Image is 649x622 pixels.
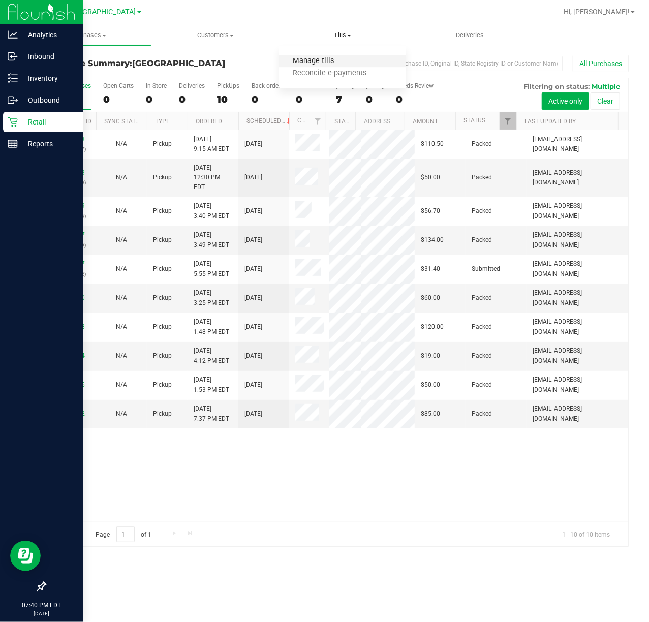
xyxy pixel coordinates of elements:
span: Not Applicable [116,236,127,243]
a: Sync Status [104,118,143,125]
span: [DATE] 1:53 PM EDT [194,375,229,394]
span: Multiple [592,82,620,90]
button: All Purchases [573,55,629,72]
div: In Store [146,82,167,89]
p: Inbound [18,50,79,63]
span: Deliveries [442,30,498,40]
span: Packed [472,351,492,361]
span: [DATE] [244,293,262,303]
div: 0 [179,94,205,105]
a: Last Updated By [524,118,576,125]
button: N/A [116,235,127,245]
span: Pickup [153,409,172,419]
button: N/A [116,293,127,303]
div: 0 [396,94,434,105]
span: Packed [472,409,492,419]
button: N/A [116,380,127,390]
div: 0 [366,94,384,105]
span: Packed [472,235,492,245]
span: $50.00 [421,380,440,390]
span: Page of 1 [87,526,160,542]
p: Retail [18,116,79,128]
span: Pickup [153,293,172,303]
div: Back-orders [252,82,284,89]
div: 0 [146,94,167,105]
inline-svg: Inbound [8,51,18,61]
button: N/A [116,206,127,216]
span: Pickup [153,322,172,332]
span: 1 - 10 of 10 items [554,526,618,542]
a: Customers [151,24,279,46]
span: [EMAIL_ADDRESS][DOMAIN_NAME] [533,404,622,423]
span: [DATE] [244,351,262,361]
a: Purchases [24,24,151,46]
span: [DATE] 7:37 PM EDT [194,404,229,423]
p: Reports [18,138,79,150]
span: $60.00 [421,293,440,303]
div: 10 [217,94,239,105]
span: [GEOGRAPHIC_DATA] [67,8,136,16]
span: Filtering on status: [523,82,590,90]
button: Clear [591,92,620,110]
a: Ordered [196,118,222,125]
a: Type [155,118,170,125]
p: [DATE] [5,610,79,617]
span: $120.00 [421,322,444,332]
span: [DATE] 3:49 PM EDT [194,230,229,250]
div: 0 [103,94,134,105]
span: Pickup [153,206,172,216]
p: Analytics [18,28,79,41]
span: Tills [279,30,406,40]
span: [EMAIL_ADDRESS][DOMAIN_NAME] [533,317,622,336]
input: Search Purchase ID, Original ID, State Registry ID or Customer Name... [359,56,563,71]
span: [DATE] 1:48 PM EDT [194,317,229,336]
span: Purchases [25,30,151,40]
div: Needs Review [396,82,434,89]
span: [EMAIL_ADDRESS][DOMAIN_NAME] [533,346,622,365]
span: Not Applicable [116,381,127,388]
span: [DATE] [244,322,262,332]
inline-svg: Outbound [8,95,18,105]
span: [DATE] 3:40 PM EDT [194,201,229,221]
span: Packed [472,380,492,390]
span: Packed [472,206,492,216]
span: Not Applicable [116,140,127,147]
a: State Registry ID [334,118,388,125]
a: Tills Manage tills Reconcile e-payments [279,24,406,46]
div: 0 [252,94,284,105]
span: Not Applicable [116,174,127,181]
span: [DATE] [244,264,262,274]
a: Filter [500,112,516,130]
th: Address [355,112,405,130]
span: [DATE] 3:25 PM EDT [194,288,229,307]
span: [GEOGRAPHIC_DATA] [132,58,225,68]
button: Active only [542,92,589,110]
button: N/A [116,409,127,419]
button: N/A [116,173,127,182]
span: Pickup [153,173,172,182]
div: Open Carts [103,82,134,89]
span: $19.00 [421,351,440,361]
span: Not Applicable [116,323,127,330]
button: N/A [116,351,127,361]
span: Hi, [PERSON_NAME]! [564,8,630,16]
p: 07:40 PM EDT [5,601,79,610]
span: [DATE] 4:12 PM EDT [194,346,229,365]
inline-svg: Reports [8,139,18,149]
span: [EMAIL_ADDRESS][DOMAIN_NAME] [533,230,622,250]
a: Deliveries [406,24,533,46]
button: N/A [116,139,127,149]
span: $31.40 [421,264,440,274]
span: Not Applicable [116,207,127,214]
span: Packed [472,322,492,332]
p: Inventory [18,72,79,84]
div: Deliveries [179,82,205,89]
span: [EMAIL_ADDRESS][DOMAIN_NAME] [533,288,622,307]
span: Not Applicable [116,410,127,417]
span: [DATE] 5:55 PM EDT [194,259,229,278]
span: [DATE] 12:30 PM EDT [194,163,232,193]
span: $85.00 [421,409,440,419]
span: [DATE] [244,139,262,149]
span: [DATE] 9:15 AM EDT [194,135,229,154]
inline-svg: Analytics [8,29,18,40]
